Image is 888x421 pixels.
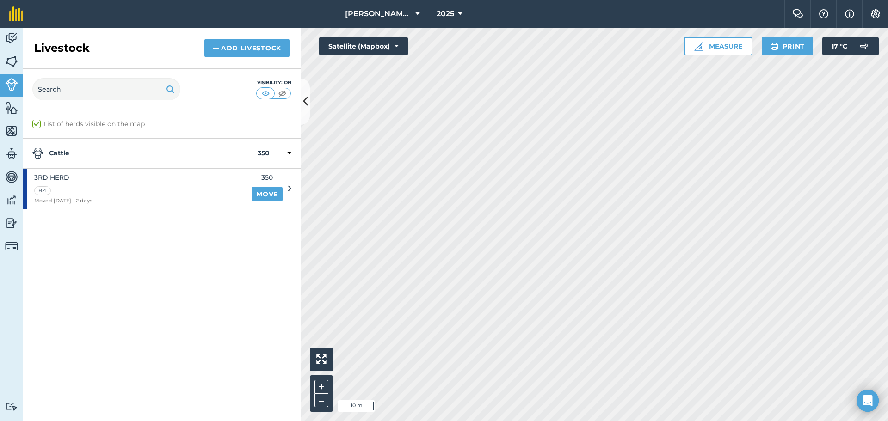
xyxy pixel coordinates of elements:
button: Measure [684,37,752,55]
div: Visibility: On [256,79,291,86]
label: List of herds visible on the map [32,119,291,129]
button: – [314,394,328,407]
img: svg+xml;base64,PHN2ZyB4bWxucz0iaHR0cDovL3d3dy53My5vcmcvMjAwMC9zdmciIHdpZHRoPSI1MCIgaGVpZ2h0PSI0MC... [260,89,271,98]
img: fieldmargin Logo [9,6,23,21]
img: svg+xml;base64,PD94bWwgdmVyc2lvbj0iMS4wIiBlbmNvZGluZz0idXRmLTgiPz4KPCEtLSBHZW5lcmF0b3I6IEFkb2JlIE... [32,148,43,159]
div: B21 [34,186,51,195]
a: 3RD HERDB21Moved [DATE] - 2 days [23,169,246,209]
img: svg+xml;base64,PD94bWwgdmVyc2lvbj0iMS4wIiBlbmNvZGluZz0idXRmLTgiPz4KPCEtLSBHZW5lcmF0b3I6IEFkb2JlIE... [855,37,873,55]
span: Moved [DATE] - 2 days [34,197,92,205]
img: svg+xml;base64,PD94bWwgdmVyc2lvbj0iMS4wIiBlbmNvZGluZz0idXRmLTgiPz4KPCEtLSBHZW5lcmF0b3I6IEFkb2JlIE... [5,147,18,161]
button: + [314,380,328,394]
img: svg+xml;base64,PHN2ZyB4bWxucz0iaHR0cDovL3d3dy53My5vcmcvMjAwMC9zdmciIHdpZHRoPSI1NiIgaGVpZ2h0PSI2MC... [5,55,18,68]
img: svg+xml;base64,PD94bWwgdmVyc2lvbj0iMS4wIiBlbmNvZGluZz0idXRmLTgiPz4KPCEtLSBHZW5lcmF0b3I6IEFkb2JlIE... [5,170,18,184]
a: Move [252,187,283,201]
img: svg+xml;base64,PHN2ZyB4bWxucz0iaHR0cDovL3d3dy53My5vcmcvMjAwMC9zdmciIHdpZHRoPSIxOSIgaGVpZ2h0PSIyNC... [770,41,779,52]
img: svg+xml;base64,PD94bWwgdmVyc2lvbj0iMS4wIiBlbmNvZGluZz0idXRmLTgiPz4KPCEtLSBHZW5lcmF0b3I6IEFkb2JlIE... [5,402,18,411]
img: A cog icon [870,9,881,18]
span: 350 [252,172,283,183]
img: svg+xml;base64,PD94bWwgdmVyc2lvbj0iMS4wIiBlbmNvZGluZz0idXRmLTgiPz4KPCEtLSBHZW5lcmF0b3I6IEFkb2JlIE... [5,193,18,207]
img: svg+xml;base64,PHN2ZyB4bWxucz0iaHR0cDovL3d3dy53My5vcmcvMjAwMC9zdmciIHdpZHRoPSIxNCIgaGVpZ2h0PSIyNC... [213,43,219,54]
img: svg+xml;base64,PHN2ZyB4bWxucz0iaHR0cDovL3d3dy53My5vcmcvMjAwMC9zdmciIHdpZHRoPSI1NiIgaGVpZ2h0PSI2MC... [5,124,18,138]
img: A question mark icon [818,9,829,18]
button: Satellite (Mapbox) [319,37,408,55]
img: svg+xml;base64,PHN2ZyB4bWxucz0iaHR0cDovL3d3dy53My5vcmcvMjAwMC9zdmciIHdpZHRoPSI1NiIgaGVpZ2h0PSI2MC... [5,101,18,115]
span: 2025 [437,8,454,19]
span: [PERSON_NAME][GEOGRAPHIC_DATA] [345,8,412,19]
h2: Livestock [34,41,90,55]
div: Open Intercom Messenger [857,390,879,412]
button: 17 °C [822,37,879,55]
img: Ruler icon [694,42,703,51]
img: svg+xml;base64,PD94bWwgdmVyc2lvbj0iMS4wIiBlbmNvZGluZz0idXRmLTgiPz4KPCEtLSBHZW5lcmF0b3I6IEFkb2JlIE... [5,216,18,230]
img: svg+xml;base64,PD94bWwgdmVyc2lvbj0iMS4wIiBlbmNvZGluZz0idXRmLTgiPz4KPCEtLSBHZW5lcmF0b3I6IEFkb2JlIE... [5,240,18,253]
img: svg+xml;base64,PD94bWwgdmVyc2lvbj0iMS4wIiBlbmNvZGluZz0idXRmLTgiPz4KPCEtLSBHZW5lcmF0b3I6IEFkb2JlIE... [5,31,18,45]
strong: 350 [258,148,270,159]
img: svg+xml;base64,PHN2ZyB4bWxucz0iaHR0cDovL3d3dy53My5vcmcvMjAwMC9zdmciIHdpZHRoPSIxOSIgaGVpZ2h0PSIyNC... [166,84,175,95]
span: 17 ° C [832,37,847,55]
input: Search [32,78,180,100]
img: Four arrows, one pointing top left, one top right, one bottom right and the last bottom left [316,354,327,364]
a: Add Livestock [204,39,290,57]
img: Two speech bubbles overlapping with the left bubble in the forefront [792,9,803,18]
span: 3RD HERD [34,172,92,183]
img: svg+xml;base64,PHN2ZyB4bWxucz0iaHR0cDovL3d3dy53My5vcmcvMjAwMC9zdmciIHdpZHRoPSIxNyIgaGVpZ2h0PSIxNy... [845,8,854,19]
strong: Cattle [32,148,258,159]
img: svg+xml;base64,PHN2ZyB4bWxucz0iaHR0cDovL3d3dy53My5vcmcvMjAwMC9zdmciIHdpZHRoPSI1MCIgaGVpZ2h0PSI0MC... [277,89,288,98]
img: svg+xml;base64,PD94bWwgdmVyc2lvbj0iMS4wIiBlbmNvZGluZz0idXRmLTgiPz4KPCEtLSBHZW5lcmF0b3I6IEFkb2JlIE... [5,78,18,91]
button: Print [762,37,814,55]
